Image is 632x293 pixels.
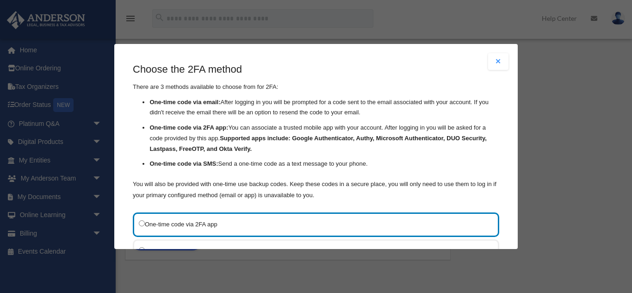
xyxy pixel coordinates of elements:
label: One-time code via email [139,245,484,257]
strong: One-time code via SMS: [149,160,218,167]
button: Close modal [488,53,508,70]
li: After logging in you will be prompted for a code sent to the email associated with your account. ... [149,97,499,118]
strong: One-time code via email: [149,99,220,106]
li: Send a one-time code as a text message to your phone. [149,159,499,169]
p: You will also be provided with one-time use backup codes. Keep these codes in a secure place, you... [133,179,499,201]
li: You can associate a trusted mobile app with your account. After logging in you will be asked for ... [149,123,499,154]
label: One-time code via 2FA app [139,218,484,230]
strong: One-time code via 2FA app: [149,124,228,131]
input: One-time code via email [139,247,145,253]
h3: Choose the 2FA method [133,62,499,77]
input: One-time code via 2FA app [139,220,145,226]
strong: Supported apps include: Google Authenticator, Authy, Microsoft Authenticator, DUO Security, Lastp... [149,135,486,152]
div: There are 3 methods available to choose from for 2FA: [133,62,499,201]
